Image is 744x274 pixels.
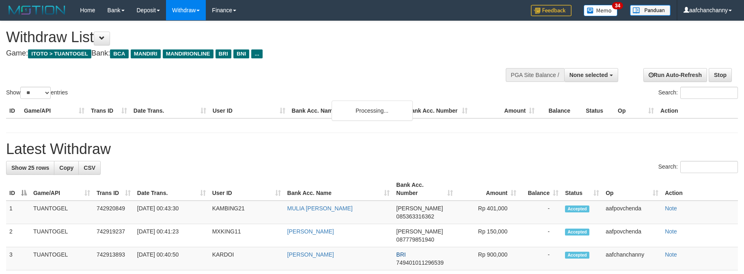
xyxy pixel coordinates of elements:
[396,236,434,243] span: Copy 087779851940 to clipboard
[84,165,95,171] span: CSV
[287,228,334,235] a: [PERSON_NAME]
[131,49,161,58] span: MANDIRI
[396,205,443,212] span: [PERSON_NAME]
[93,247,134,270] td: 742913893
[21,103,88,118] th: Game/API
[163,49,213,58] span: MANDIRIONLINE
[565,252,589,259] span: Accepted
[680,161,738,173] input: Search:
[584,5,618,16] img: Button%20Memo.svg
[538,103,582,118] th: Balance
[6,224,30,247] td: 2
[59,165,73,171] span: Copy
[88,103,130,118] th: Trans ID
[6,141,738,157] h1: Latest Withdraw
[209,201,284,224] td: KAMBING21
[130,103,209,118] th: Date Trans.
[602,201,662,224] td: aafpovchenda
[565,229,589,235] span: Accepted
[209,247,284,270] td: KARDOI
[134,178,209,201] th: Date Trans.: activate to sort column ascending
[93,178,134,201] th: Trans ID: activate to sort column ascending
[471,103,538,118] th: Amount
[28,49,91,58] span: ITOTO > TUANTOGEL
[284,178,393,201] th: Bank Acc. Name: activate to sort column ascending
[665,251,677,258] a: Note
[602,224,662,247] td: aafpovchenda
[289,103,404,118] th: Bank Acc. Name
[30,178,93,201] th: Game/API: activate to sort column ascending
[615,103,657,118] th: Op
[6,103,21,118] th: ID
[6,29,488,45] h1: Withdraw List
[520,178,562,201] th: Balance: activate to sort column ascending
[216,49,231,58] span: BRI
[396,228,443,235] span: [PERSON_NAME]
[531,5,571,16] img: Feedback.jpg
[456,247,520,270] td: Rp 900,000
[602,178,662,201] th: Op: activate to sort column ascending
[456,178,520,201] th: Amount: activate to sort column ascending
[6,87,68,99] label: Show entries
[30,224,93,247] td: TUANTOGEL
[30,201,93,224] td: TUANTOGEL
[93,201,134,224] td: 742920849
[30,247,93,270] td: TUANTOGEL
[520,201,562,224] td: -
[6,4,68,16] img: MOTION_logo.png
[20,87,51,99] select: Showentries
[396,213,434,220] span: Copy 085363316362 to clipboard
[564,68,618,82] button: None selected
[562,178,602,201] th: Status: activate to sort column ascending
[456,224,520,247] td: Rp 150,000
[233,49,249,58] span: BNI
[662,178,738,201] th: Action
[396,251,405,258] span: BRI
[134,247,209,270] td: [DATE] 00:40:50
[209,178,284,201] th: User ID: activate to sort column ascending
[658,87,738,99] label: Search:
[565,205,589,212] span: Accepted
[612,2,623,9] span: 34
[110,49,128,58] span: BCA
[396,259,444,266] span: Copy 749401011296539 to clipboard
[287,205,353,212] a: MULIA [PERSON_NAME]
[709,68,732,82] a: Stop
[11,165,49,171] span: Show 25 rows
[287,251,334,258] a: [PERSON_NAME]
[6,49,488,58] h4: Game: Bank:
[6,161,54,175] a: Show 25 rows
[657,103,738,118] th: Action
[209,103,289,118] th: User ID
[134,224,209,247] td: [DATE] 00:41:23
[643,68,707,82] a: Run Auto-Refresh
[332,101,413,121] div: Processing...
[54,161,79,175] a: Copy
[6,201,30,224] td: 1
[209,224,284,247] td: MXKING11
[456,201,520,224] td: Rp 401,000
[404,103,471,118] th: Bank Acc. Number
[680,87,738,99] input: Search:
[134,201,209,224] td: [DATE] 00:43:30
[520,247,562,270] td: -
[393,178,456,201] th: Bank Acc. Number: activate to sort column ascending
[658,161,738,173] label: Search:
[602,247,662,270] td: aafchanchanny
[93,224,134,247] td: 742919237
[665,228,677,235] a: Note
[665,205,677,212] a: Note
[251,49,262,58] span: ...
[569,72,608,78] span: None selected
[6,178,30,201] th: ID: activate to sort column descending
[520,224,562,247] td: -
[78,161,101,175] a: CSV
[630,5,671,16] img: panduan.png
[6,247,30,270] td: 3
[582,103,615,118] th: Status
[506,68,564,82] div: PGA Site Balance /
